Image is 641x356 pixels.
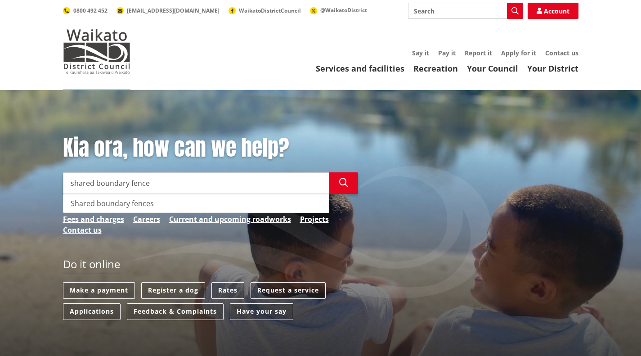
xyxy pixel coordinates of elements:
a: Account [528,3,578,19]
a: Contact us [63,225,102,235]
a: Your Council [467,63,518,74]
h2: Do it online [63,258,120,274]
span: 0800 492 452 [73,7,108,14]
div: Shared boundary fences [63,194,329,212]
span: WaikatoDistrictCouncil [239,7,301,14]
a: Apply for it [501,49,536,57]
a: Current and upcoming roadworks [169,214,291,225]
a: Rates [211,282,244,299]
img: Waikato District Council - Te Kaunihera aa Takiwaa o Waikato [63,29,130,74]
a: 0800 492 452 [63,7,108,14]
a: Fees and charges [63,214,124,225]
a: Have your say [230,303,293,320]
a: Register a dog [141,282,205,299]
input: Search input [63,172,329,194]
a: Pay it [438,49,456,57]
span: [EMAIL_ADDRESS][DOMAIN_NAME] [127,7,220,14]
h1: Kia ora, how can we help? [63,135,358,161]
a: @WaikatoDistrict [310,6,367,14]
a: Careers [133,214,160,225]
a: Feedback & Complaints [127,303,224,320]
a: Recreation [413,63,458,74]
span: @WaikatoDistrict [320,6,367,14]
a: [EMAIL_ADDRESS][DOMAIN_NAME] [117,7,220,14]
a: WaikatoDistrictCouncil [229,7,301,14]
a: Request a service [251,282,326,299]
a: Projects [300,214,329,225]
a: Applications [63,303,121,320]
a: Report it [465,49,492,57]
a: Your District [527,63,578,74]
iframe: Messenger Launcher [600,318,632,351]
a: Say it [412,49,429,57]
a: Make a payment [63,282,135,299]
input: Search input [408,3,523,19]
a: Contact us [545,49,578,57]
a: Services and facilities [316,63,404,74]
